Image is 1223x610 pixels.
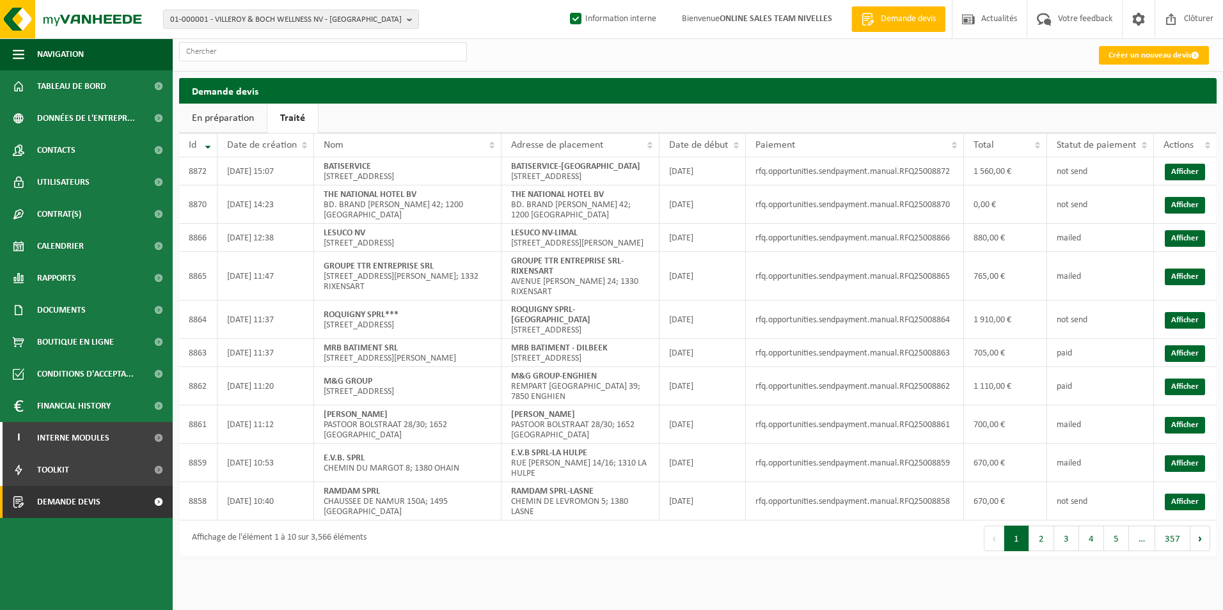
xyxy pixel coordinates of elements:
[314,367,501,405] td: [STREET_ADDRESS]
[964,252,1047,301] td: 765,00 €
[878,13,939,26] span: Demande devis
[746,405,964,444] td: rfq.opportunities.sendpayment.manual.RFQ25008861
[179,104,267,133] a: En préparation
[1129,526,1155,551] span: …
[324,453,365,463] strong: E.V.B. SPRL
[37,38,84,70] span: Navigation
[964,339,1047,367] td: 705,00 €
[1165,197,1205,214] a: Afficher
[511,371,597,381] strong: M&G GROUP-ENGHIEN
[179,444,217,482] td: 8859
[37,486,100,518] span: Demande devis
[501,367,659,405] td: REMPART [GEOGRAPHIC_DATA] 39; 7850 ENGHIEN
[1165,345,1205,362] a: Afficher
[217,185,314,224] td: [DATE] 14:23
[37,70,106,102] span: Tableau de bord
[314,252,501,301] td: [STREET_ADDRESS][PERSON_NAME]; 1332 RIXENSART
[37,102,135,134] span: Données de l'entrepr...
[1029,526,1054,551] button: 2
[314,301,501,339] td: [STREET_ADDRESS]
[1057,167,1087,176] span: not send
[501,185,659,224] td: BD. BRAND [PERSON_NAME] 42; 1200 [GEOGRAPHIC_DATA]
[501,224,659,252] td: [STREET_ADDRESS][PERSON_NAME]
[511,190,604,199] strong: THE NATIONAL HOTEL BV
[37,358,134,390] span: Conditions d'accepta...
[1057,458,1081,468] span: mailed
[324,140,343,150] span: Nom
[511,256,624,276] strong: GROUPE TTR ENTREPRISE SRL-RIXENSART
[1057,420,1081,430] span: mailed
[1079,526,1104,551] button: 4
[37,262,76,294] span: Rapports
[37,294,86,326] span: Documents
[746,444,964,482] td: rfq.opportunities.sendpayment.manual.RFQ25008859
[1165,230,1205,247] a: Afficher
[37,422,109,454] span: Interne modules
[37,198,81,230] span: Contrat(s)
[964,224,1047,252] td: 880,00 €
[314,185,501,224] td: BD. BRAND [PERSON_NAME] 42; 1200 [GEOGRAPHIC_DATA]
[746,482,964,520] td: rfq.opportunities.sendpayment.manual.RFQ25008858
[314,339,501,367] td: [STREET_ADDRESS][PERSON_NAME]
[267,104,318,133] a: Traité
[964,157,1047,185] td: 1 560,00 €
[324,228,365,238] strong: LESUCO NV
[659,405,746,444] td: [DATE]
[659,444,746,482] td: [DATE]
[13,422,24,454] span: I
[179,224,217,252] td: 8866
[217,252,314,301] td: [DATE] 11:47
[1057,382,1072,391] span: paid
[179,185,217,224] td: 8870
[659,367,746,405] td: [DATE]
[1057,315,1087,325] span: not send
[501,157,659,185] td: [STREET_ADDRESS]
[314,405,501,444] td: PASTOOR BOLSTRAAT 28/30; 1652 [GEOGRAPHIC_DATA]
[37,390,111,422] span: Financial History
[1057,272,1081,281] span: mailed
[217,444,314,482] td: [DATE] 10:53
[1165,312,1205,329] a: Afficher
[37,326,114,358] span: Boutique en ligne
[1155,526,1190,551] button: 357
[511,162,640,171] strong: BATISERVICE-[GEOGRAPHIC_DATA]
[1057,348,1072,358] span: paid
[964,301,1047,339] td: 1 910,00 €
[179,42,467,61] input: Chercher
[659,224,746,252] td: [DATE]
[179,301,217,339] td: 8864
[501,405,659,444] td: PASTOOR BOLSTRAAT 28/30; 1652 [GEOGRAPHIC_DATA]
[964,405,1047,444] td: 700,00 €
[964,482,1047,520] td: 670,00 €
[1057,140,1136,150] span: Statut de paiement
[501,339,659,367] td: [STREET_ADDRESS]
[324,410,388,419] strong: [PERSON_NAME]
[324,343,398,353] strong: MRB BATIMENT SRL
[746,367,964,405] td: rfq.opportunities.sendpayment.manual.RFQ25008862
[1104,526,1129,551] button: 5
[501,482,659,520] td: CHEMIN DE LEVROMON 5; 1380 LASNE
[501,252,659,301] td: AVENUE [PERSON_NAME] 24; 1330 RIXENSART
[501,444,659,482] td: RUE [PERSON_NAME] 14/16; 1310 LA HULPE
[1057,497,1087,506] span: not send
[37,134,75,166] span: Contacts
[324,377,372,386] strong: M&G GROUP
[163,10,419,29] button: 01-000001 - VILLEROY & BOCH WELLNESS NV - [GEOGRAPHIC_DATA]
[659,185,746,224] td: [DATE]
[511,228,578,238] strong: LESUCO NV-LIMAL
[746,301,964,339] td: rfq.opportunities.sendpayment.manual.RFQ25008864
[501,301,659,339] td: [STREET_ADDRESS]
[755,140,795,150] span: Paiement
[170,10,402,29] span: 01-000001 - VILLEROY & BOCH WELLNESS NV - [GEOGRAPHIC_DATA]
[1004,526,1029,551] button: 1
[1165,164,1205,180] a: Afficher
[964,367,1047,405] td: 1 110,00 €
[1165,494,1205,510] a: Afficher
[217,482,314,520] td: [DATE] 10:40
[37,230,84,262] span: Calendrier
[227,140,297,150] span: Date de création
[1165,417,1205,434] a: Afficher
[324,162,371,171] strong: BATISERVICE
[217,157,314,185] td: [DATE] 15:07
[984,526,1004,551] button: Previous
